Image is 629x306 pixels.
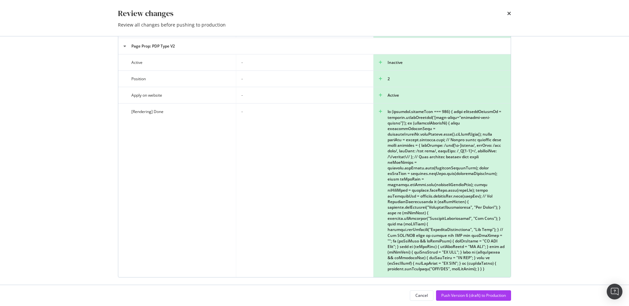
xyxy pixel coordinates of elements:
td: - [236,54,373,71]
td: Position [118,71,236,87]
td: Apply on website [118,87,236,104]
div: times [507,8,511,19]
div: Review all changes before pushing to production [118,22,511,28]
div: lo (ipsumdol.sitameTcon === 986) { adipi elitseddOeiusmOd = temporin.utlabOreetdol('[magn-aliqu="... [379,109,505,272]
div: Review changes [118,8,173,19]
td: Page Prop: PDP Type V2 [118,38,511,54]
div: Cancel [415,293,428,298]
button: Cancel [410,290,433,301]
td: Active [118,54,236,71]
td: - [236,87,373,104]
div: Inactive [379,60,505,65]
div: Open Intercom Messenger [607,284,622,299]
button: Push Version 6 (draft) to Production [436,290,511,301]
div: Push Version 6 (draft) to Production [441,293,506,298]
td: [Rendering] Done [118,104,236,277]
td: - [236,104,373,277]
td: - [236,71,373,87]
div: Active [379,92,505,98]
div: 2 [379,76,505,82]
